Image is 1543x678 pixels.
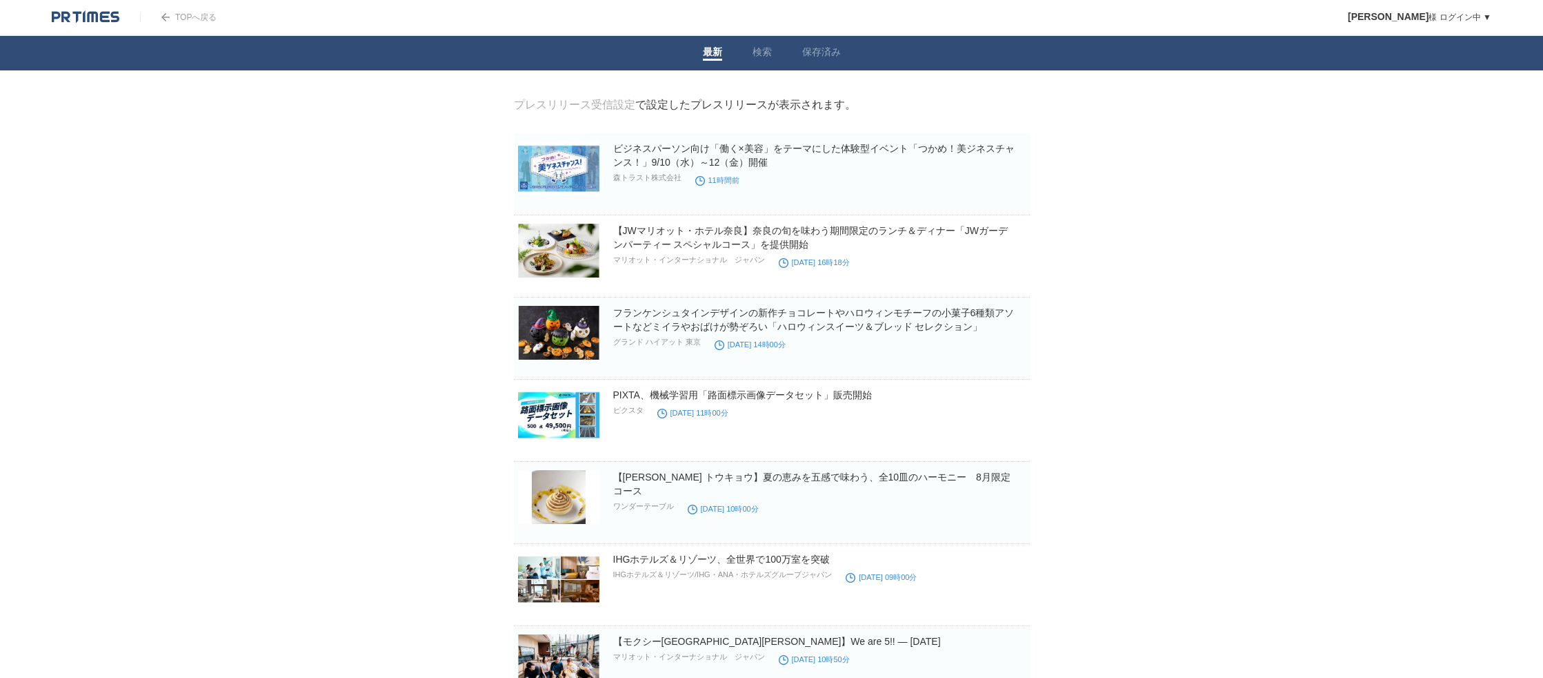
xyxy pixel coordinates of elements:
div: で設定したプレスリリースが表示されます。 [514,98,856,113]
img: logo.png [52,10,119,24]
p: ピクスタ [613,405,644,416]
img: arrow.png [161,13,170,21]
a: PIXTA、機械学習用「路面標示画像データセット」販売開始 [613,389,872,400]
a: 検索 [753,46,772,61]
p: マリオット・インターナショナル ジャパン [613,652,765,662]
time: [DATE] 16時18分 [779,258,850,267]
img: フランケンシュタインデザインの新作チョコレートやハロウィンモチーフの小菓子6種類アソートなどミイラやおばけが勢ぞろい「ハロウィンスイーツ＆ブレッド セレクション」 [518,306,599,360]
time: 11時間前 [695,176,739,184]
a: [PERSON_NAME]様 ログイン中 ▼ [1348,12,1491,22]
a: フランケンシュタインデザインの新作チョコレートやハロウィンモチーフの小菓子6種類アソートなどミイラやおばけが勢ぞろい「ハロウィンスイーツ＆ブレッド セレクション」 [613,307,1015,332]
a: 【JWマリオット・ホテル奈良】奈良の旬を味わう期間限定のランチ＆ディナー「JWガーデンパーティー スペシャルコース」を提供開始 [613,225,1008,250]
a: TOPへ戻る [140,12,217,22]
a: 【[PERSON_NAME] トウキョウ】夏の恵みを五感で味わう、全10皿のハーモニー 8月限定コース [613,472,1011,496]
a: 保存済み [802,46,841,61]
a: IHGホテルズ＆リゾーツ、全世界で100万室を突破 [613,554,830,565]
span: [PERSON_NAME] [1348,11,1428,22]
p: マリオット・インターナショナル ジャパン [613,255,765,265]
img: 【ジャン・ジョルジュ トウキョウ】夏の恵みを五感で味わう、全10皿のハーモニー 8月限定コース [518,470,599,524]
time: [DATE] 10時50分 [779,655,850,664]
a: プレスリリース受信設定 [514,99,635,110]
p: ワンダーテーブル [613,501,674,512]
p: グランド ハイアット 東京 [613,337,701,347]
img: PIXTA、機械学習用「路面標示画像データセット」販売開始 [518,388,599,442]
time: [DATE] 09時00分 [846,573,917,581]
time: [DATE] 11時00分 [657,409,728,417]
p: IHGホテルズ＆リゾーツ/IHG・ANA・ホテルズグループジャパン [613,570,833,580]
p: 森トラスト株式会社 [613,173,681,183]
a: 【モクシー[GEOGRAPHIC_DATA][PERSON_NAME]】We are 5!! ― [DATE] [613,636,941,647]
img: 【JWマリオット・ホテル奈良】奈良の旬を味わう期間限定のランチ＆ディナー「JWガーデンパーティー スペシャルコース」を提供開始 [518,224,599,278]
a: 最新 [703,46,722,61]
time: [DATE] 14時00分 [715,340,786,349]
a: ビジネスパーソン向け「働く×美容」をテーマにした体験型イベント「つかめ！美ジネスチャンス！」9/10（水）～12（金）開催 [613,143,1015,168]
img: ビジネスパーソン向け「働く×美容」をテーマにした体験型イベント「つかめ！美ジネスチャンス！」9/10（水）～12（金）開催 [518,142,599,195]
time: [DATE] 10時00分 [688,505,759,513]
img: IHGホテルズ＆リゾーツ、全世界で100万室を突破 [518,552,599,606]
